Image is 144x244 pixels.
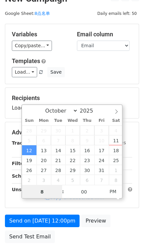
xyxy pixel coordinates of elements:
span: November 7, 2025 [94,175,109,185]
span: October 31, 2025 [94,165,109,175]
a: Send Test Email [5,230,55,243]
span: November 2, 2025 [22,175,36,185]
h5: Variables [12,31,67,38]
span: Click to toggle [104,185,122,198]
span: : [62,185,64,198]
span: October 10, 2025 [94,135,109,145]
span: Thu [80,119,94,123]
span: October 19, 2025 [22,155,36,165]
strong: Filters [12,161,29,166]
span: October 28, 2025 [51,165,65,175]
span: Sat [109,119,123,123]
span: October 23, 2025 [80,155,94,165]
div: 聊天小组件 [111,212,144,244]
strong: Tracking [12,140,34,146]
span: November 3, 2025 [36,175,51,185]
span: Wed [65,119,80,123]
span: November 6, 2025 [80,175,94,185]
span: October 8, 2025 [65,135,80,145]
span: Daily emails left: 50 [95,10,139,17]
span: October 27, 2025 [36,165,51,175]
span: October 29, 2025 [65,165,80,175]
span: October 26, 2025 [22,165,36,175]
span: October 15, 2025 [65,145,80,155]
div: Loading... [12,94,132,112]
span: November 8, 2025 [109,175,123,185]
input: Hour [22,185,62,198]
input: Minute [64,185,104,198]
button: Save [47,67,64,77]
span: September 30, 2025 [51,125,65,135]
span: October 12, 2025 [22,145,36,155]
a: Send on [DATE] 12:00pm [5,215,80,227]
span: October 5, 2025 [22,135,36,145]
a: Copy/paste... [12,41,52,51]
a: Preview [81,215,110,227]
span: Fri [94,119,109,123]
span: October 20, 2025 [36,155,51,165]
h5: Email column [77,31,132,38]
iframe: Chat Widget [111,212,144,244]
span: October 7, 2025 [51,135,65,145]
h5: Advanced [12,129,132,136]
span: September 28, 2025 [22,125,36,135]
a: Copy unsubscribe link [44,194,104,200]
strong: Schedule [12,173,36,179]
span: November 5, 2025 [65,175,80,185]
input: Year [78,108,102,114]
span: October 1, 2025 [65,125,80,135]
span: October 9, 2025 [80,135,94,145]
a: Daily emails left: 50 [95,11,139,16]
span: September 29, 2025 [36,125,51,135]
span: Tue [51,119,65,123]
span: Mon [36,119,51,123]
span: October 16, 2025 [80,145,94,155]
strong: Unsubscribe [12,187,44,192]
span: October 6, 2025 [36,135,51,145]
small: Google Sheet: [5,11,50,16]
span: October 2, 2025 [80,125,94,135]
span: Sun [22,119,36,123]
h5: Recipients [12,94,132,102]
span: October 11, 2025 [109,135,123,145]
span: October 4, 2025 [109,125,123,135]
span: October 13, 2025 [36,145,51,155]
a: Templates [12,57,40,64]
span: October 22, 2025 [65,155,80,165]
span: October 14, 2025 [51,145,65,155]
span: October 17, 2025 [94,145,109,155]
label: UTM Codes [100,139,126,146]
span: October 30, 2025 [80,165,94,175]
span: November 4, 2025 [51,175,65,185]
a: Load... [12,67,37,77]
span: October 21, 2025 [51,155,65,165]
span: October 3, 2025 [94,125,109,135]
span: October 25, 2025 [109,155,123,165]
span: October 18, 2025 [109,145,123,155]
span: October 24, 2025 [94,155,109,165]
span: November 1, 2025 [109,165,123,175]
a: 8点名单 [35,11,50,16]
